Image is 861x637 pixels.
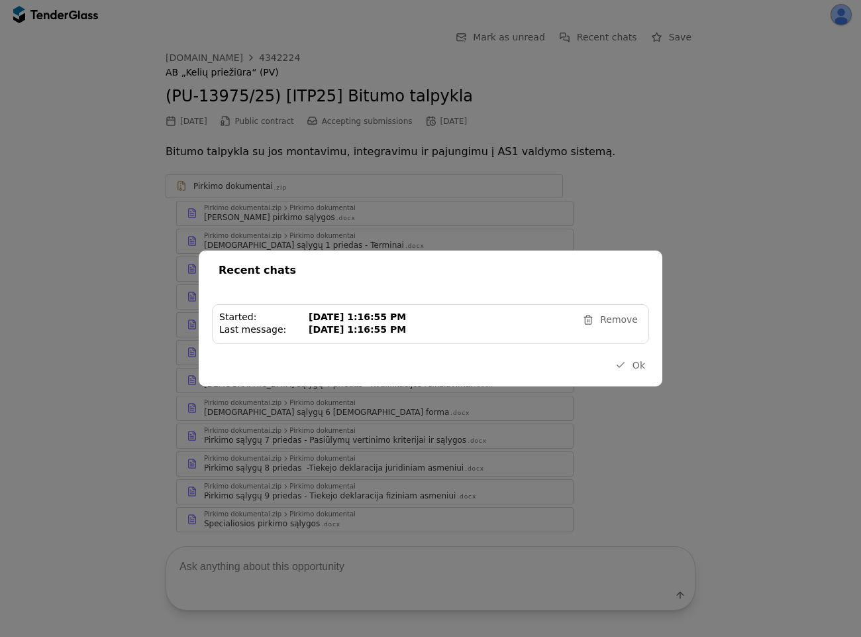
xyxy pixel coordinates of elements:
span: Remove [600,314,638,325]
div: [DATE] 1:16:55 PM [309,324,572,335]
button: Remove [579,312,642,328]
span: Ok [633,360,645,371]
a: Started:[DATE] 1:16:55 PMLast message:[DATE] 1:16:55 PMRemove [212,304,649,344]
div: [DATE] 1:16:55 PM [309,312,572,323]
span: Recent chats [219,264,296,276]
span: Started: [219,312,256,322]
button: Ok [611,357,649,374]
span: Last message: [219,324,286,335]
